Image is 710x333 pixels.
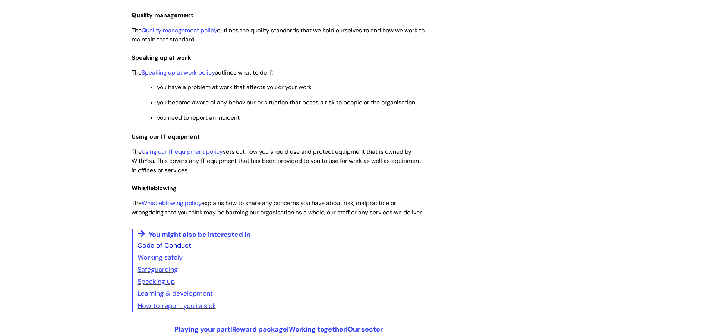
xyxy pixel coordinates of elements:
[149,230,250,239] span: You might also be interested in
[138,277,175,286] a: Speaking up
[157,98,415,106] span: you become aware of any behaviour or situation that poses a risk to people or the organisation
[132,184,177,192] span: Whistleblowing
[142,26,217,34] a: Quality management policy
[138,289,213,298] a: Learning & development
[142,148,223,155] a: Using our IT equipment policy
[142,69,215,76] a: Speaking up at work policy
[138,265,178,274] a: Safeguarding
[132,26,425,44] span: The outlines the quality standards that we hold ourselves to and how we work to maintain that sta...
[157,83,312,91] span: you have a problem at work that affects you or your work
[138,241,191,250] a: Code of Conduct
[142,199,201,207] a: Whistleblowing policy
[132,133,200,141] span: Using our IT equipment
[132,54,191,62] span: Speaking up at work
[157,114,240,122] span: you need to report an incident
[132,148,421,174] span: The sets out how you should use and protect equipment that is owned by WithYou. This covers any I...
[132,69,273,76] span: The outlines what to do if:
[138,301,216,310] a: How to report you're sick
[132,11,193,19] span: Quality management
[132,199,423,216] span: The explains how to share any concerns you have about risk, malpractice or wrongdoing that you th...
[138,253,183,262] a: Working safely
